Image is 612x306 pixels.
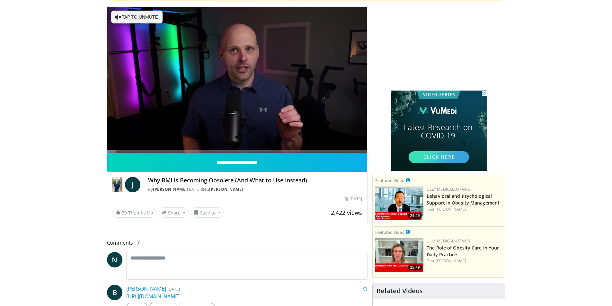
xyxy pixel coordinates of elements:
[427,206,502,212] div: Feat.
[153,187,187,192] a: [PERSON_NAME]
[209,187,243,192] a: [PERSON_NAME]
[408,265,422,270] span: 25:49
[408,213,422,219] span: 24:49
[125,177,140,192] a: J
[427,258,502,264] div: Feat.
[375,178,404,183] small: Featured Video
[107,285,122,300] a: B
[331,209,362,216] span: 2,422 views
[375,187,423,220] img: ba3304f6-7838-4e41-9c0f-2e31ebde6754.png.150x105_q85_crop-smart_upscale.png
[112,177,123,192] img: Dr. Jordan Rennicke
[427,238,470,244] a: Lilly Medical Affairs
[122,210,127,216] span: 39
[427,187,470,192] a: Lilly Medical Affairs
[112,208,156,218] a: 39 Thumbs Up
[375,229,404,235] small: Featured Video
[126,285,166,292] a: [PERSON_NAME]
[107,252,122,267] a: N
[375,238,423,272] img: e1208b6b-349f-4914-9dd7-f97803bdbf1d.png.150x105_q85_crop-smart_upscale.png
[107,239,368,247] span: Comments 7
[107,7,368,153] video-js: Video Player
[126,293,180,300] a: [URL][DOMAIN_NAME]
[167,286,180,292] small: [DATE]
[391,91,487,171] iframe: Advertisement
[427,245,499,258] a: The Role of Obesity Care in Your Daily Practice
[148,187,362,192] div: By FEATURING
[111,11,163,23] button: Tap to unmute
[391,6,487,87] iframe: Advertisement
[375,238,423,272] a: 25:49
[159,207,189,218] button: Share
[427,193,500,206] a: Behavioral and Psychological Support in Obesity Management
[148,177,362,184] h4: Why BMI Is Becoming Obsolete (And What to Use Instead)
[191,207,224,218] button: Save to
[345,196,362,202] div: [DATE]
[377,287,423,295] h4: Related Videos
[436,258,466,264] a: [PERSON_NAME]
[436,206,466,212] a: [PERSON_NAME]
[375,187,423,220] a: 24:49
